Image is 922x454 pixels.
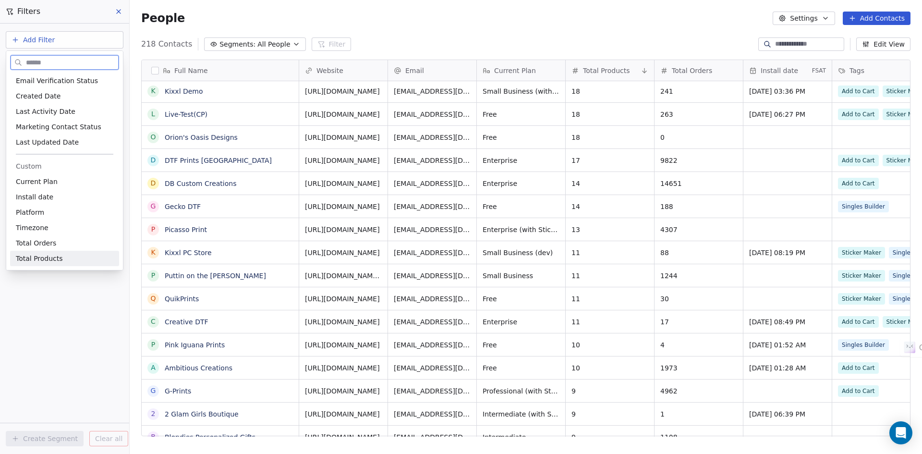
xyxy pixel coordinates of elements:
[16,238,56,248] span: Total Orders
[16,122,101,132] span: Marketing Contact Status
[16,208,44,217] span: Platform
[16,223,49,233] span: Timezone
[16,254,63,263] span: Total Products
[16,192,53,202] span: Install date
[16,107,75,116] span: Last Activity Date
[16,76,98,86] span: Email Verification Status
[16,161,42,171] span: Custom
[16,177,58,186] span: Current Plan
[16,137,79,147] span: Last Updated Date
[16,91,61,101] span: Created Date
